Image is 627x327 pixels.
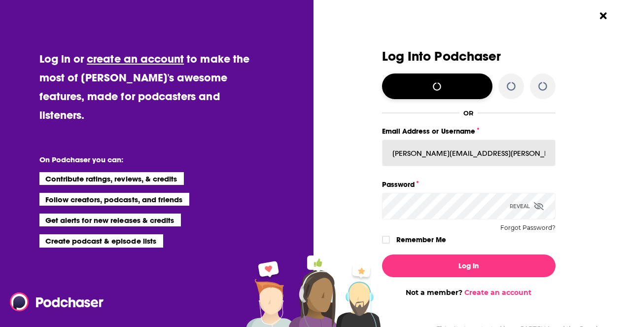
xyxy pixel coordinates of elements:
li: Get alerts for new releases & credits [39,214,181,226]
li: Follow creators, podcasts, and friends [39,193,190,206]
label: Remember Me [396,233,446,246]
li: Create podcast & episode lists [39,234,163,247]
a: Podchaser - Follow, Share and Rate Podcasts [10,292,97,311]
li: Contribute ratings, reviews, & credits [39,172,184,185]
h3: Log Into Podchaser [382,49,556,64]
input: Email Address or Username [382,140,556,166]
button: Close Button [594,6,613,25]
div: Reveal [510,193,544,219]
div: Not a member? [382,288,556,297]
label: Password [382,178,556,191]
a: create an account [87,52,184,66]
img: Podchaser - Follow, Share and Rate Podcasts [10,292,104,311]
a: Create an account [464,288,531,297]
button: Log In [382,254,556,277]
div: OR [463,109,474,117]
button: Forgot Password? [500,224,556,231]
li: On Podchaser you can: [39,155,237,164]
label: Email Address or Username [382,125,556,138]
